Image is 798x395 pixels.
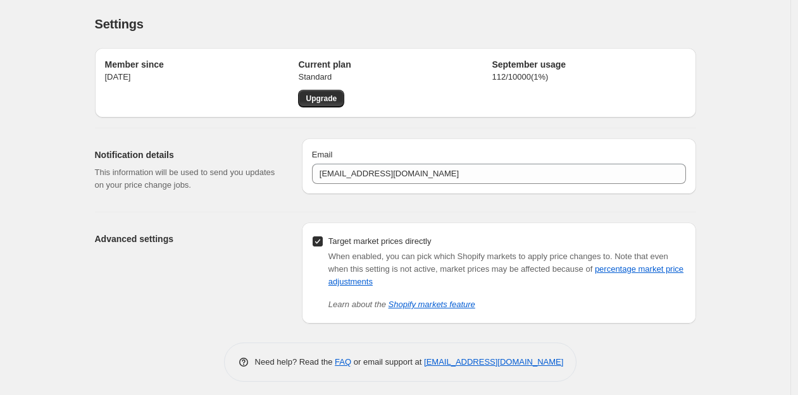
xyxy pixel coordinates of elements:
[95,166,282,191] p: This information will be used to send you updates on your price change jobs.
[95,149,282,161] h2: Notification details
[492,71,685,83] p: 112 / 10000 ( 1 %)
[312,150,333,159] span: Email
[328,236,432,246] span: Target market prices directly
[492,58,685,71] h2: September usage
[298,58,492,71] h2: Current plan
[105,58,299,71] h2: Member since
[255,357,335,367] span: Need help? Read the
[95,17,144,31] span: Settings
[105,71,299,83] p: [DATE]
[328,252,613,261] span: When enabled, you can pick which Shopify markets to apply price changes to.
[389,300,475,309] a: Shopify markets feature
[298,71,492,83] p: Standard
[424,357,563,367] a: [EMAIL_ADDRESS][DOMAIN_NAME]
[335,357,351,367] a: FAQ
[328,252,683,286] span: Note that even when this setting is not active, market prices may be affected because of
[351,357,424,367] span: or email support at
[328,300,475,309] i: Learn about the
[306,94,337,104] span: Upgrade
[298,90,344,107] a: Upgrade
[95,233,282,245] h2: Advanced settings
